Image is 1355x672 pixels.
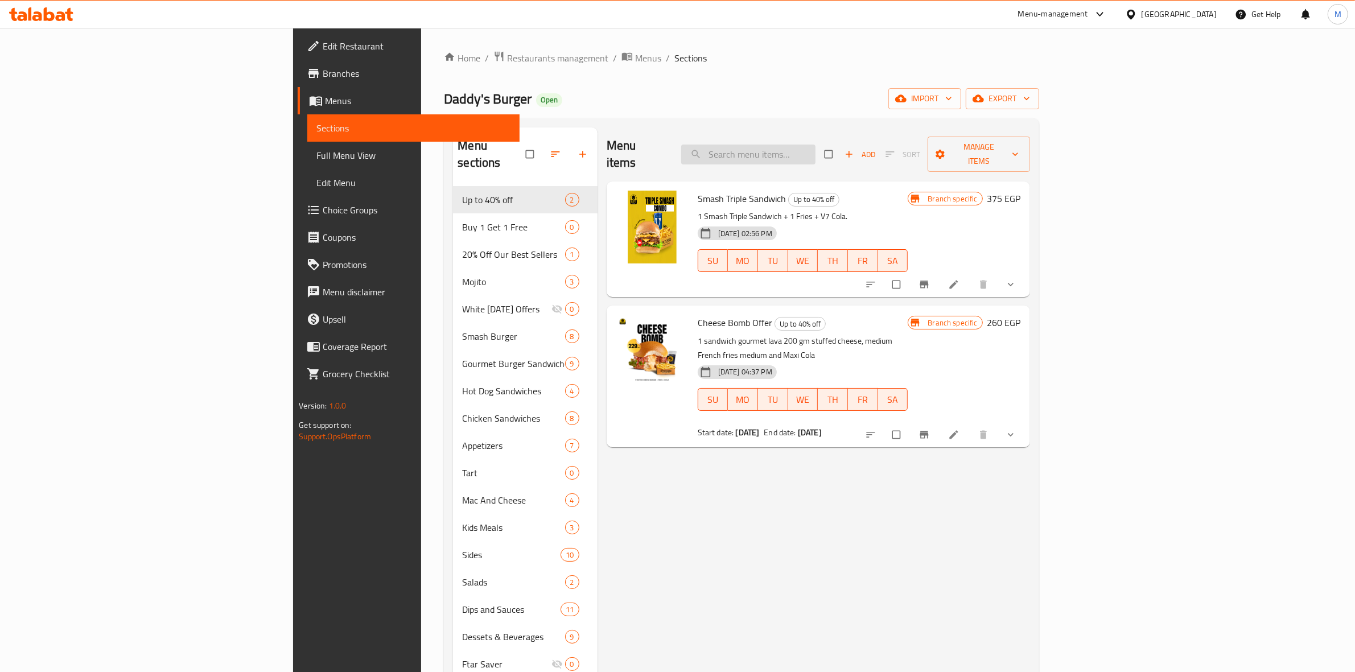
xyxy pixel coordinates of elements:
[565,275,579,288] div: items
[789,193,839,206] span: Up to 40% off
[565,220,579,234] div: items
[299,418,351,432] span: Get support on:
[888,88,961,109] button: import
[966,88,1039,109] button: export
[462,493,565,507] div: Mac And Cheese
[878,249,908,272] button: SA
[565,439,579,452] div: items
[1335,8,1341,20] span: M
[565,302,579,316] div: items
[453,323,597,350] div: Smash Burger8
[307,114,520,142] a: Sections
[912,422,939,447] button: Branch-specific-item
[775,317,826,331] div: Up to 40% off
[462,603,561,616] span: Dips and Sauces
[323,258,510,271] span: Promotions
[453,459,597,487] div: Tart0
[298,251,520,278] a: Promotions
[975,92,1030,106] span: export
[703,253,724,269] span: SU
[858,272,886,297] button: sort-choices
[698,388,728,411] button: SU
[897,92,952,106] span: import
[462,357,565,370] div: Gourmet Burger Sandwiches
[987,315,1021,331] h6: 260 EGP
[453,596,597,623] div: Dips and Sauces11
[453,213,597,241] div: Buy 1 Get 1 Free0
[878,388,908,411] button: SA
[462,575,565,589] span: Salads
[566,577,579,588] span: 2
[613,51,617,65] li: /
[566,522,579,533] span: 3
[818,249,848,272] button: TH
[561,604,578,615] span: 11
[1005,279,1016,290] svg: Show Choices
[565,575,579,589] div: items
[307,142,520,169] a: Full Menu View
[822,391,843,408] span: TH
[736,425,760,440] b: [DATE]
[928,137,1030,172] button: Manage items
[298,333,520,360] a: Coverage Report
[775,318,825,331] span: Up to 40% off
[728,249,758,272] button: MO
[444,51,1039,65] nav: breadcrumb
[462,466,565,480] div: Tart
[462,248,565,261] span: 20% Off Our Best Sellers
[566,195,579,205] span: 2
[462,411,565,425] span: Chicken Sandwiches
[453,487,597,514] div: Mac And Cheese4
[848,249,878,272] button: FR
[845,148,875,161] span: Add
[561,550,578,560] span: 10
[878,146,928,163] span: Select section first
[329,398,347,413] span: 1.0.0
[948,279,962,290] a: Edit menu item
[298,32,520,60] a: Edit Restaurant
[323,312,510,326] span: Upsell
[462,657,551,671] div: Ftar Saver
[298,224,520,251] a: Coupons
[316,176,510,189] span: Edit Menu
[561,548,579,562] div: items
[462,302,551,316] span: White [DATE] Offers
[453,268,597,295] div: Mojito3
[732,253,753,269] span: MO
[858,422,886,447] button: sort-choices
[565,630,579,644] div: items
[462,275,565,288] span: Mojito
[714,366,777,377] span: [DATE] 04:37 PM
[886,424,909,446] span: Select to update
[565,357,579,370] div: items
[764,425,796,440] span: End date:
[621,51,661,65] a: Menus
[758,388,788,411] button: TU
[1005,429,1016,440] svg: Show Choices
[453,241,597,268] div: 20% Off Our Best Sellers1
[453,186,597,213] div: Up to 40% off2
[462,439,565,452] span: Appetizers
[298,87,520,114] a: Menus
[298,60,520,87] a: Branches
[462,630,565,644] span: Dessets & Beverages
[570,142,598,167] button: Add section
[566,440,579,451] span: 7
[566,386,579,397] span: 4
[453,295,597,323] div: White [DATE] Offers0
[323,203,510,217] span: Choice Groups
[1018,7,1088,21] div: Menu-management
[453,350,597,377] div: Gourmet Burger Sandwiches9
[758,249,788,272] button: TU
[566,331,579,342] span: 8
[462,329,565,343] span: Smash Burger
[923,318,982,328] span: Branch specific
[462,521,565,534] span: Kids Meals
[698,425,734,440] span: Start date:
[937,140,1021,168] span: Manage items
[316,149,510,162] span: Full Menu View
